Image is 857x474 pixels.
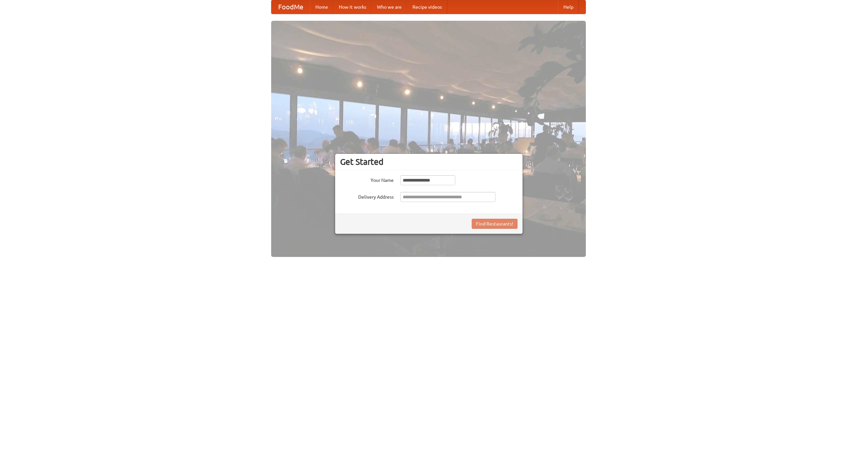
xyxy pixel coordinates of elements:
a: FoodMe [271,0,310,14]
a: How it works [333,0,372,14]
h3: Get Started [340,157,518,167]
a: Help [558,0,579,14]
a: Home [310,0,333,14]
a: Recipe videos [407,0,447,14]
label: Your Name [340,175,394,184]
label: Delivery Address [340,192,394,200]
a: Who we are [372,0,407,14]
button: Find Restaurants! [472,219,518,229]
